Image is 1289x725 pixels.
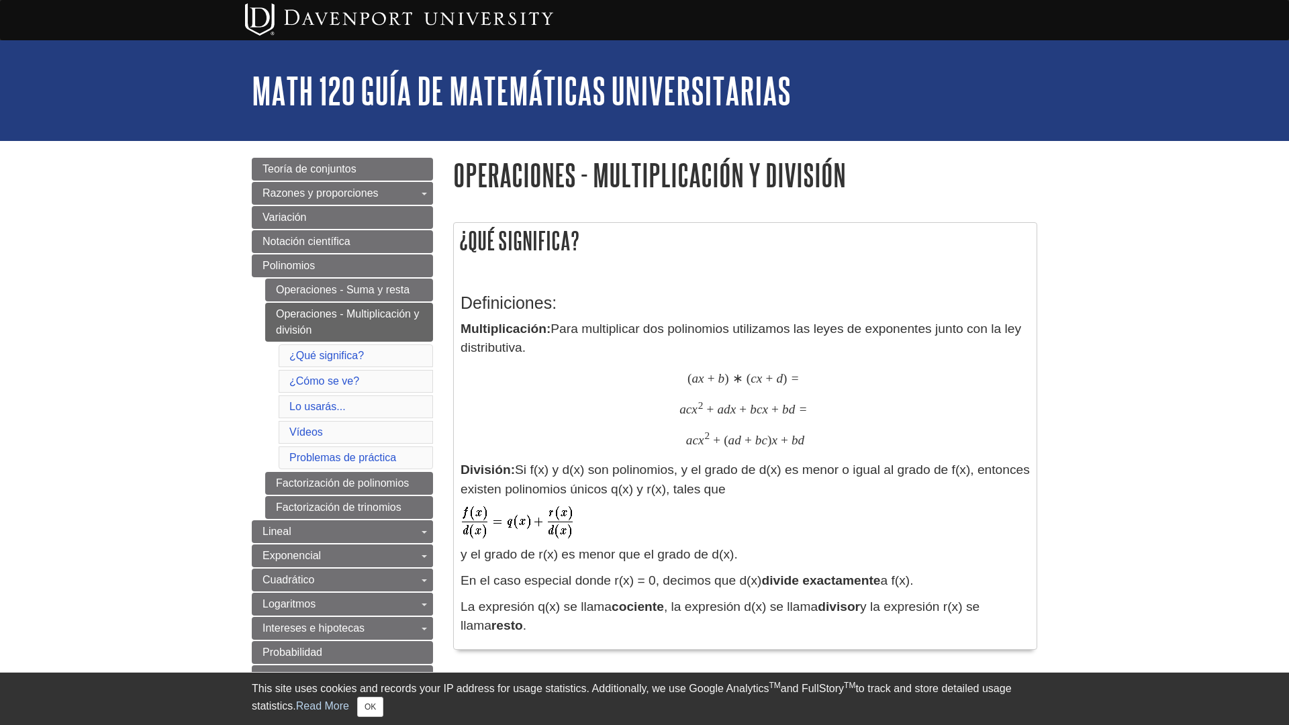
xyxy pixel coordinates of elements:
[252,158,433,181] a: Teoría de conjuntos
[782,401,789,417] span: b
[252,569,433,591] a: Cuadrático
[732,371,743,386] span: ∗
[612,599,664,614] strong: cociente
[252,254,433,277] a: Polinomios
[745,432,752,448] span: +
[262,671,351,698] span: Obtenga ayuda de [PERSON_NAME]
[818,599,860,614] strong: divisor
[252,70,791,111] a: MATH 120 Guía de matemáticas universitarias
[262,260,315,271] span: Polinomios
[771,401,779,417] span: +
[761,432,767,448] span: c
[265,279,433,301] a: Operaciones - Suma y resta
[698,399,704,412] span: 2
[800,401,807,417] span: =
[262,622,365,634] span: Intereses e hipotecas
[730,401,736,417] span: x
[707,401,714,417] span: +
[783,371,787,386] span: )
[755,432,762,448] span: b
[789,401,796,417] span: d
[798,432,805,448] span: d
[692,432,698,448] span: c
[724,401,730,417] span: d
[461,320,1030,448] p: Para multiplicar dos polinomios utilizamos las leyes de exponentes junto con la ley distributiva.
[776,371,783,386] span: d
[252,206,433,229] a: Variación
[751,371,757,386] span: c
[762,401,768,417] span: x
[265,496,433,519] a: Factorización de trinomios
[252,520,433,543] a: Lineal
[461,463,515,477] strong: División:
[461,597,1030,636] p: La expresión q(x) se llama , la expresión d(x) se llama y la expresión r(x) se llama .
[771,432,777,448] span: x
[262,187,379,199] span: Razones y proporciones
[769,681,780,690] sup: TM
[289,401,346,412] a: Lo usarás...
[713,432,720,448] span: +
[724,432,728,448] span: (
[708,371,715,386] span: +
[757,371,763,386] span: x
[252,593,433,616] a: Logaritmos
[296,700,349,712] a: Read More
[461,293,1030,313] h3: Definiciones:
[252,544,433,567] a: Exponencial
[262,574,314,585] span: Cuadrático
[750,401,757,417] span: b
[262,550,321,561] span: Exponencial
[724,371,728,386] span: )
[265,472,433,495] a: Factorización de polinomios
[262,526,291,537] span: Lineal
[252,641,433,664] a: Probabilidad
[757,401,763,417] span: c
[728,432,735,448] span: a
[698,371,704,386] span: x
[747,371,751,386] span: (
[765,371,773,386] span: +
[262,236,350,247] span: Notación científica
[289,375,359,387] a: ¿Cómo se ve?
[792,432,798,448] span: b
[704,430,710,442] span: 2
[461,571,1030,591] p: En el caso especial donde r(x) = 0, decimos que d(x) a f(x).
[357,697,383,717] button: Close
[265,303,433,342] a: Operaciones - Multiplicación y división
[289,426,323,438] a: Vídeos
[252,665,433,704] a: Obtenga ayuda de [PERSON_NAME]
[262,163,356,175] span: Teoría de conjuntos
[461,545,1030,565] p: y el grado de r(x) es menor que el grado de d(x).
[718,371,725,386] span: b
[453,158,1037,192] h1: Operaciones - Multiplicación y división
[289,350,364,361] a: ¿Qué significa?
[461,506,573,538] img: Definition of Division Within Real Numbers
[252,681,1037,717] div: This site uses cookies and records your IP address for usage statistics. Additionally, we use Goo...
[262,598,316,610] span: Logaritmos
[252,230,433,253] a: Notación científica
[289,452,396,463] a: Problemas de práctica
[734,432,741,448] span: d
[698,432,704,448] span: x
[792,371,799,386] span: =
[262,211,307,223] span: Variación
[767,432,771,448] span: )
[718,401,724,417] span: a
[686,401,692,417] span: c
[461,461,1030,499] p: Si f(x) y d(x) son polinomios, y el grado de d(x) es menor o igual al grado de f(x), entonces exi...
[252,617,433,640] a: Intereses e hipotecas
[262,646,322,658] span: Probabilidad
[679,401,686,417] span: a
[252,182,433,205] a: Razones y proporciones
[761,573,880,587] strong: divide exactamente
[691,371,698,386] span: a
[739,401,747,417] span: +
[781,432,788,448] span: +
[686,432,693,448] span: a
[844,681,855,690] sup: TM
[454,223,1037,258] h2: ¿Qué significa?
[687,371,691,386] span: (
[461,322,551,336] strong: Multiplicación:
[491,618,523,632] strong: resto
[245,3,553,36] img: Davenport University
